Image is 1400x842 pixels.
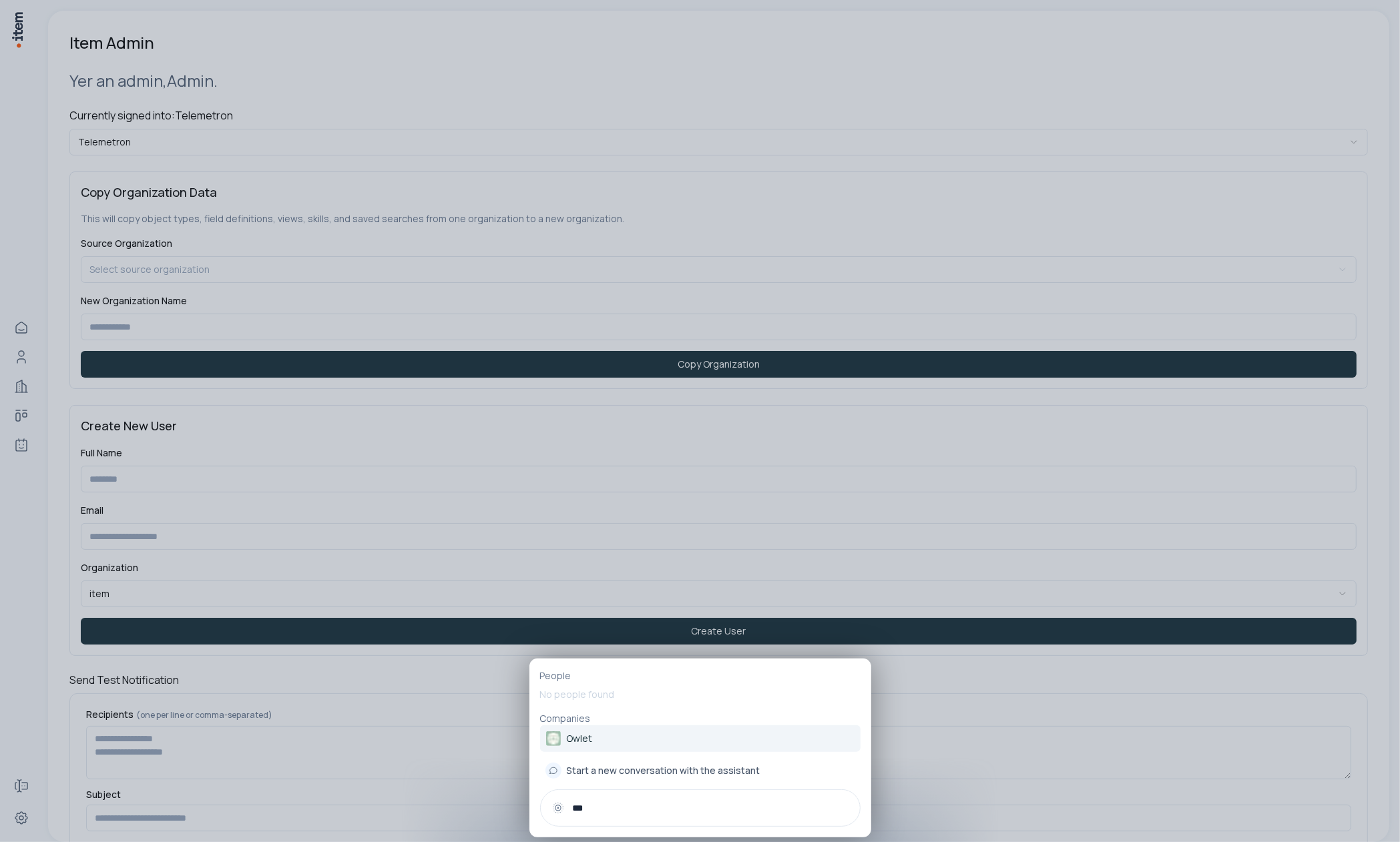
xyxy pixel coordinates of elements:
[545,731,561,747] img: Owlet
[540,757,861,784] button: Start a new conversation with the assistant
[540,683,861,707] p: No people found
[540,712,861,725] p: Companies
[540,725,861,752] a: Owlet
[540,669,861,683] p: People
[567,732,593,745] p: Owlet
[567,764,760,777] span: Start a new conversation with the assistant
[529,659,871,837] div: PeopleNo people foundCompaniesOwletOwletStart a new conversation with the assistant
